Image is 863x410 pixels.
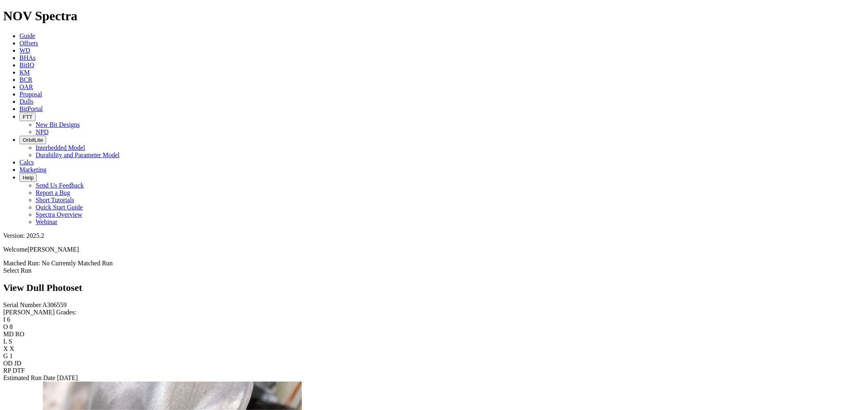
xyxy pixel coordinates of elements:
[3,316,5,323] label: I
[42,260,113,267] span: No Currently Matched Run
[19,159,34,166] a: Calcs
[3,352,8,359] label: G
[3,267,32,274] a: Select Run
[36,189,70,196] a: Report a Bug
[3,367,11,374] label: RP
[19,62,34,68] a: BitIQ
[28,246,79,253] span: [PERSON_NAME]
[19,54,36,61] a: BHAs
[3,246,860,253] p: Welcome
[19,98,34,105] a: Dulls
[36,182,84,189] a: Send Us Feedback
[19,91,42,98] a: Proposal
[19,83,33,90] a: OAR
[19,173,37,182] button: Help
[3,338,7,345] label: L
[19,69,30,76] a: KM
[19,32,35,39] a: Guide
[42,301,67,308] span: A306559
[3,345,8,352] label: X
[19,166,47,173] a: Marketing
[3,301,41,308] label: Serial Number
[19,136,46,144] button: OrbitLite
[36,144,85,151] a: Interbedded Model
[36,196,74,203] a: Short Tutorials
[10,345,15,352] span: X
[36,204,83,211] a: Quick Start Guide
[14,360,21,367] span: JD
[3,9,860,23] h1: NOV Spectra
[3,260,40,267] span: Matched Run:
[19,40,38,47] a: Offsets
[8,338,12,345] span: S
[3,374,55,381] label: Estimated Run Date
[19,76,32,83] a: BCR
[19,105,43,112] a: BitPortal
[3,282,860,293] h2: View Dull Photoset
[36,218,57,225] a: Webinar
[3,309,860,316] div: [PERSON_NAME] Grades:
[10,323,13,330] span: 8
[19,47,30,54] a: WD
[3,360,13,367] label: OD
[36,128,49,135] a: NPD
[23,137,43,143] span: OrbitLite
[13,367,25,374] span: DTF
[15,331,24,337] span: RO
[36,121,80,128] a: New Bit Designs
[7,316,10,323] span: 6
[19,113,36,121] button: FTT
[10,352,13,359] span: 1
[36,211,82,218] a: Spectra Overview
[23,175,34,181] span: Help
[3,232,860,239] div: Version: 2025.2
[36,152,120,158] a: Durability and Parameter Model
[57,374,78,381] span: [DATE]
[3,331,14,337] label: MD
[3,323,8,330] label: O
[23,114,32,120] span: FTT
